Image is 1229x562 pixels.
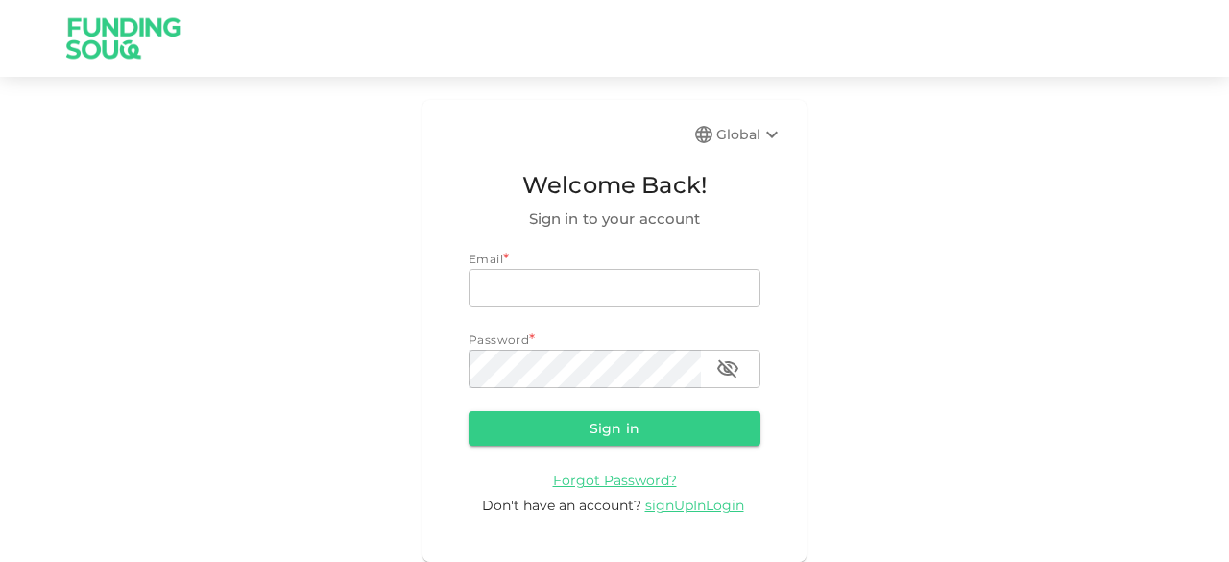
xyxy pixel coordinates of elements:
[482,497,641,514] span: Don't have an account?
[469,350,701,388] input: password
[469,208,760,231] span: Sign in to your account
[469,252,503,266] span: Email
[716,123,783,146] div: Global
[553,472,677,489] span: Forgot Password?
[645,497,744,514] span: signUpInLogin
[469,332,529,347] span: Password
[469,167,760,204] span: Welcome Back!
[469,411,760,446] button: Sign in
[469,269,760,307] input: email
[553,471,677,489] a: Forgot Password?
